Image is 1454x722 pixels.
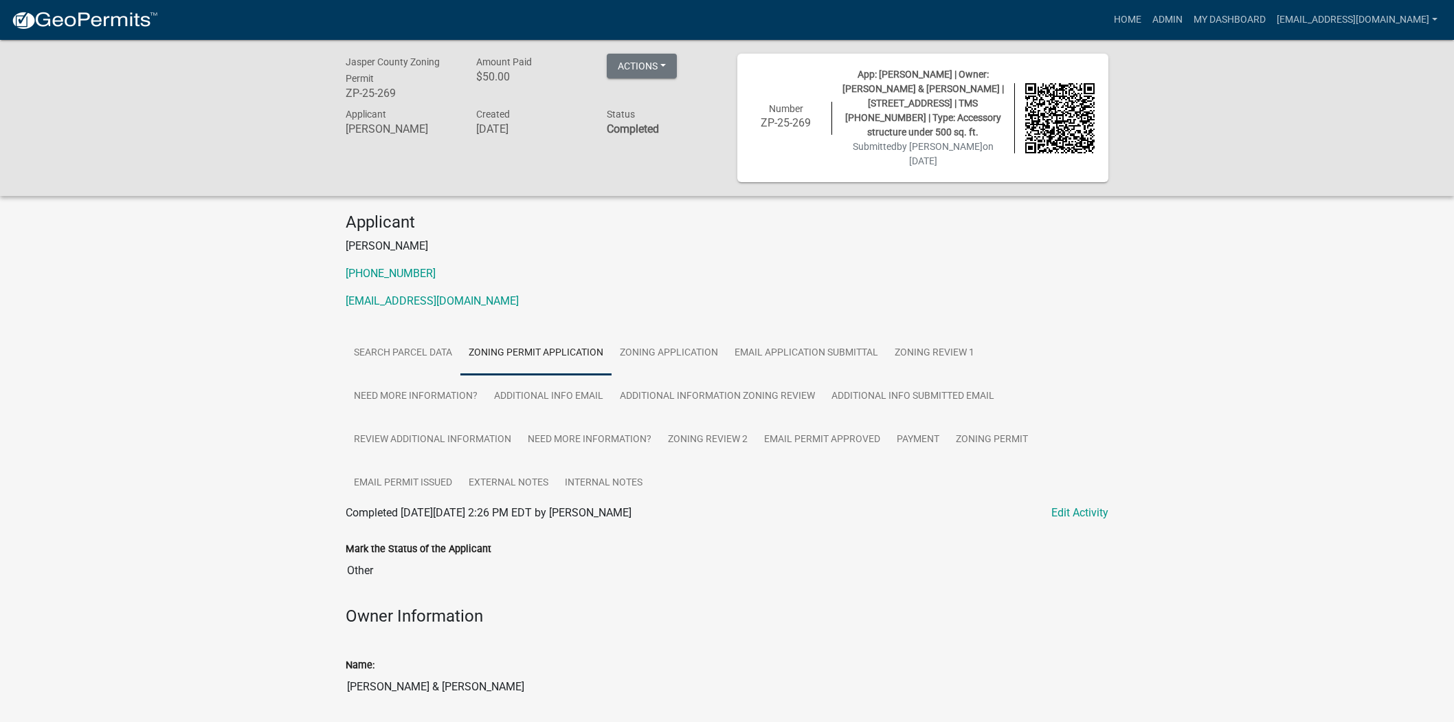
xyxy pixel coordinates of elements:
a: External Notes [460,461,557,505]
button: Actions [607,54,677,78]
a: Zoning Permit Application [460,331,612,375]
span: by [PERSON_NAME] [897,141,983,152]
span: Applicant [346,109,386,120]
h4: Owner Information [346,606,1108,626]
h6: $50.00 [476,70,586,83]
label: Mark the Status of the Applicant [346,545,491,554]
label: Name: [346,661,374,670]
a: Need More Information? [519,418,660,462]
a: Zoning Review 2 [660,418,756,462]
a: [PHONE_NUMBER] [346,267,436,280]
a: Need More Information? [346,375,486,419]
img: QR code [1025,83,1095,153]
span: Jasper County Zoning Permit [346,56,440,84]
a: [EMAIL_ADDRESS][DOMAIN_NAME] [1271,7,1443,33]
span: Submitted on [DATE] [853,141,994,166]
a: [EMAIL_ADDRESS][DOMAIN_NAME] [346,294,519,307]
a: Payment [888,418,948,462]
a: Additional Information Zoning Review [612,375,823,419]
span: App: [PERSON_NAME] | Owner: [PERSON_NAME] & [PERSON_NAME] | [STREET_ADDRESS] | TMS [PHONE_NUMBER]... [842,69,1004,138]
h6: [PERSON_NAME] [346,122,456,135]
a: Zoning Application [612,331,726,375]
a: Email Permit Issued [346,461,460,505]
h6: ZP-25-269 [346,87,456,100]
span: Status [607,109,635,120]
a: Admin [1147,7,1188,33]
a: My Dashboard [1188,7,1271,33]
a: Internal Notes [557,461,651,505]
h6: ZP-25-269 [751,116,821,129]
span: Amount Paid [476,56,532,67]
strong: Completed [607,122,659,135]
span: Completed [DATE][DATE] 2:26 PM EDT by [PERSON_NAME] [346,506,631,519]
a: Search Parcel Data [346,331,460,375]
a: Home [1108,7,1147,33]
a: Email Application Submittal [726,331,886,375]
h6: [DATE] [476,122,586,135]
a: Edit Activity [1051,505,1108,521]
span: Created [476,109,510,120]
a: Review Additional Information [346,418,519,462]
a: Email Permit Approved [756,418,888,462]
a: Additional Info submitted Email [823,375,1003,419]
a: Zoning Review 1 [886,331,983,375]
h4: Applicant [346,212,1108,232]
a: Zoning Permit [948,418,1036,462]
a: Additional info email [486,375,612,419]
p: [PERSON_NAME] [346,238,1108,254]
span: Number [769,103,803,114]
